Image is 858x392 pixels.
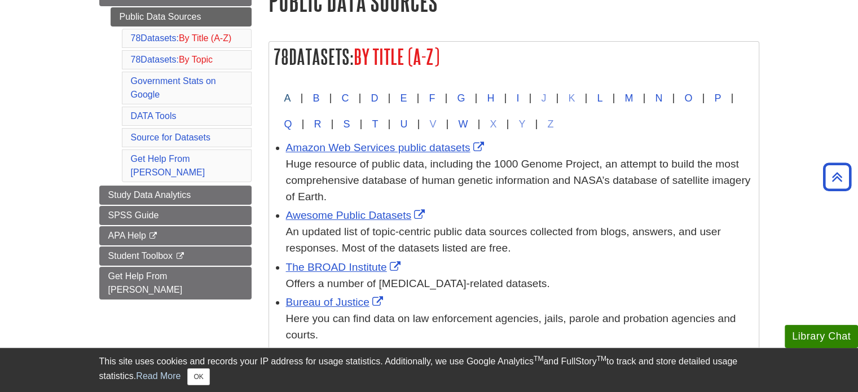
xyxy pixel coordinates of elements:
[99,246,252,266] a: Student Toolbox
[819,169,855,184] a: Back to Top
[99,206,252,225] a: SPSS Guide
[111,7,252,27] a: Public Data Sources
[558,85,584,111] button: K
[362,111,388,137] button: T
[148,232,158,240] i: This link opens in a new window
[675,85,702,111] button: O
[99,226,252,245] a: APA Help
[587,85,612,111] button: L
[108,231,146,240] span: APA Help
[390,111,417,137] button: U
[332,85,359,111] button: C
[274,45,289,68] span: 78
[785,325,858,348] button: Library Chat
[286,156,753,205] div: Huge resource of public data, including the 1000 Genome Project, an attempt to build the most com...
[175,253,184,260] i: This link opens in a new window
[179,55,213,64] span: By Topic
[275,85,301,111] button: A
[705,85,731,111] button: P
[303,85,329,111] button: B
[131,55,141,64] span: 78
[448,111,477,137] button: W
[131,133,210,142] a: Source for Datasets
[99,355,759,385] div: This site uses cookies and records your IP address for usage statistics. Additionally, we use Goo...
[131,33,141,43] span: 78
[131,154,205,177] a: Get Help From [PERSON_NAME]
[131,76,216,99] a: Government Stats on Google
[108,271,183,294] span: Get Help From [PERSON_NAME]
[286,311,753,343] div: Here you can find data on law enforcement agencies, jails, parole and probation agencies and courts.
[99,186,252,205] a: Study Data Analytics
[131,55,213,64] a: 78Datasets:By Topic
[108,210,159,220] span: SPSS Guide
[597,355,606,363] sup: TM
[419,85,445,111] button: F
[286,224,753,257] div: An updated list of topic-centric public data sources collected from blogs, answers, and user resp...
[275,85,753,137] div: | | | | | | | | | | | | | | | | | | | | | | | | |
[531,85,556,111] button: J
[390,85,416,111] button: E
[286,142,487,153] a: Link opens in new window
[275,111,302,137] button: Q
[286,209,428,221] a: Link opens in new window
[136,371,181,381] a: Read More
[477,85,504,111] button: H
[509,111,535,137] button: Y
[420,111,446,137] button: V
[534,355,543,363] sup: TM
[305,111,331,137] button: R
[269,42,759,72] h2: Datasets:
[507,85,529,111] button: I
[354,45,439,68] span: By Title (A-Z)
[131,111,177,121] a: DATA Tools
[131,33,232,43] a: 78Datasets:By Title (A-Z)
[645,85,672,111] button: N
[480,111,506,137] button: X
[187,368,209,385] button: Close
[447,85,474,111] button: G
[99,267,252,299] a: Get Help From [PERSON_NAME]
[538,111,563,137] button: Z
[179,33,231,43] span: By Title (A-Z)
[286,296,386,308] a: Link opens in new window
[615,85,643,111] button: M
[286,261,403,273] a: Link opens in new window
[333,111,359,137] button: S
[361,85,388,111] button: D
[108,190,191,200] span: Study Data Analytics
[108,251,173,261] span: Student Toolbox
[286,276,753,292] div: Offers a number of [MEDICAL_DATA]-related datasets.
